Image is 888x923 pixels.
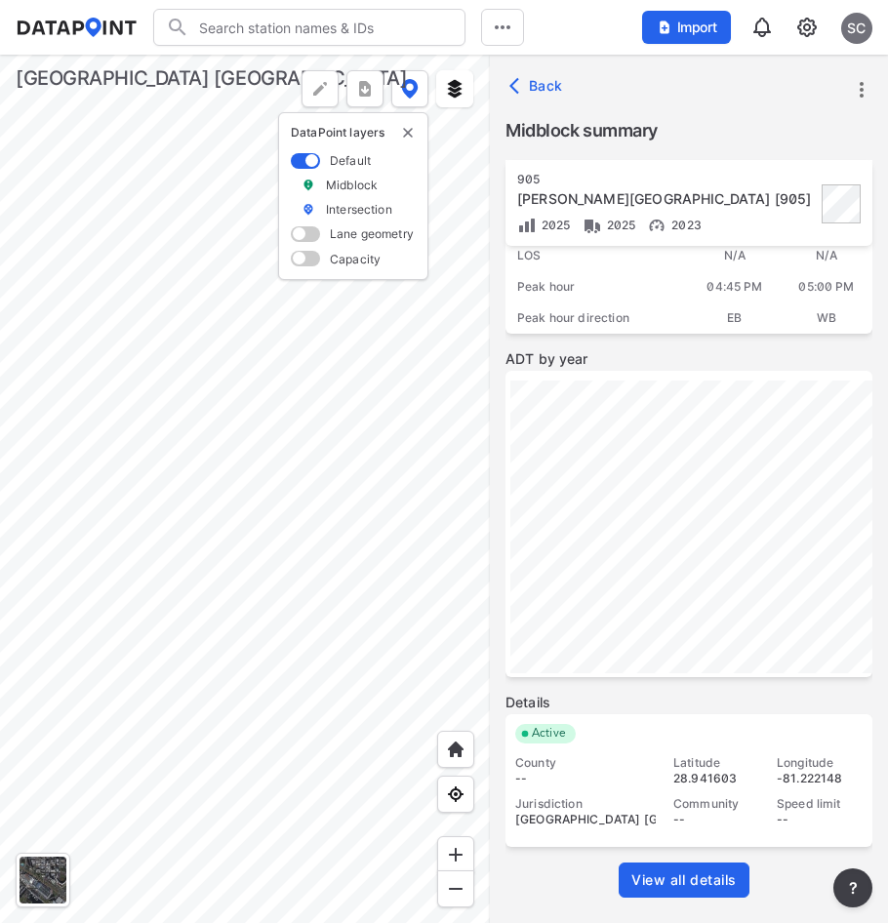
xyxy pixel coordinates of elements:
[505,302,689,334] div: Peak hour direction
[781,302,872,334] div: WB
[513,76,563,96] span: Back
[515,812,656,827] div: [GEOGRAPHIC_DATA] [GEOGRAPHIC_DATA]
[302,177,315,193] img: marker_Midblock.5ba75e30.svg
[505,271,689,302] div: Peak hour
[673,812,759,827] div: --
[505,117,872,144] label: Midblock summary
[391,70,428,107] button: DataPoint layers
[647,216,666,235] img: Vehicle speed
[505,693,872,712] label: Details
[642,18,740,36] a: Import
[355,79,375,99] img: xqJnZQTG2JQi0x5lvmkeSNbbgIiQD62bqHG8IfrOzanD0FsRdYrij6fAAAAAElFTkSuQmCC
[346,70,383,107] button: more
[777,812,863,827] div: --
[689,302,781,334] div: EB
[537,218,571,232] span: 2025
[310,79,330,99] img: +Dz8AAAAASUVORK5CYII=
[400,125,416,140] img: close-external-leyer.3061a1c7.svg
[657,20,672,35] img: file_add.62c1e8a2.svg
[673,771,759,786] div: 28.941603
[583,216,602,235] img: Vehicle class
[777,771,863,786] div: -81.222148
[189,12,453,43] input: Search
[515,796,656,812] div: Jurisdiction
[16,18,138,37] img: dataPointLogo.9353c09d.svg
[401,79,419,99] img: data-point-layers.37681fc9.svg
[845,876,861,900] span: ?
[845,73,878,106] button: more
[777,796,863,812] div: Speed limit
[841,13,872,44] div: SC
[515,771,656,786] div: --
[302,201,315,218] img: marker_Intersection.6861001b.svg
[505,349,872,369] label: ADT by year
[446,879,465,899] img: MAAAAAElFTkSuQmCC
[437,870,474,907] div: Zoom out
[326,177,378,193] label: Midblock
[446,740,465,759] img: +XpAUvaXAN7GudzAAAAAElFTkSuQmCC
[781,240,872,271] div: N/A
[446,845,465,864] img: ZvzfEJKXnyWIrJytrsY285QMwk63cM6Drc+sIAAAAASUVORK5CYII=
[642,11,731,44] button: Import
[750,16,774,39] img: 8A77J+mXikMhHQAAAAASUVORK5CYII=
[777,755,863,771] div: Longitude
[517,172,816,187] div: 905
[437,836,474,873] div: Zoom in
[666,218,702,232] span: 2023
[524,724,576,743] span: Active
[517,189,816,209] div: Howland Blvd W of Providence Blvd [905]
[400,125,416,140] button: delete
[437,731,474,768] div: Home
[505,240,689,271] div: LOS
[445,79,464,99] img: layers.ee07997e.svg
[515,755,656,771] div: County
[436,70,473,107] button: External layers
[795,16,819,39] img: cids17cp3yIFEOpj3V8A9qJSH103uA521RftCD4eeui4ksIb+krbm5XvIjxD52OS6NWLn9gAAAAAElFTkSuQmCC
[330,251,381,267] label: Capacity
[446,784,465,804] img: zeq5HYn9AnE9l6UmnFLPAAAAAElFTkSuQmCC
[673,796,759,812] div: Community
[16,853,70,907] div: Toggle basemap
[602,218,636,232] span: 2025
[505,70,571,101] button: Back
[16,64,407,92] div: [GEOGRAPHIC_DATA] [GEOGRAPHIC_DATA]
[326,201,392,218] label: Intersection
[689,240,781,271] div: N/A
[517,216,537,235] img: Volume count
[291,125,416,140] p: DataPoint layers
[330,225,414,242] label: Lane geometry
[654,18,719,37] span: Import
[781,271,872,302] div: 05:00 PM
[631,870,737,890] span: View all details
[330,152,371,169] label: Default
[673,755,759,771] div: Latitude
[833,868,872,907] button: more
[689,271,781,302] div: 04:45 PM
